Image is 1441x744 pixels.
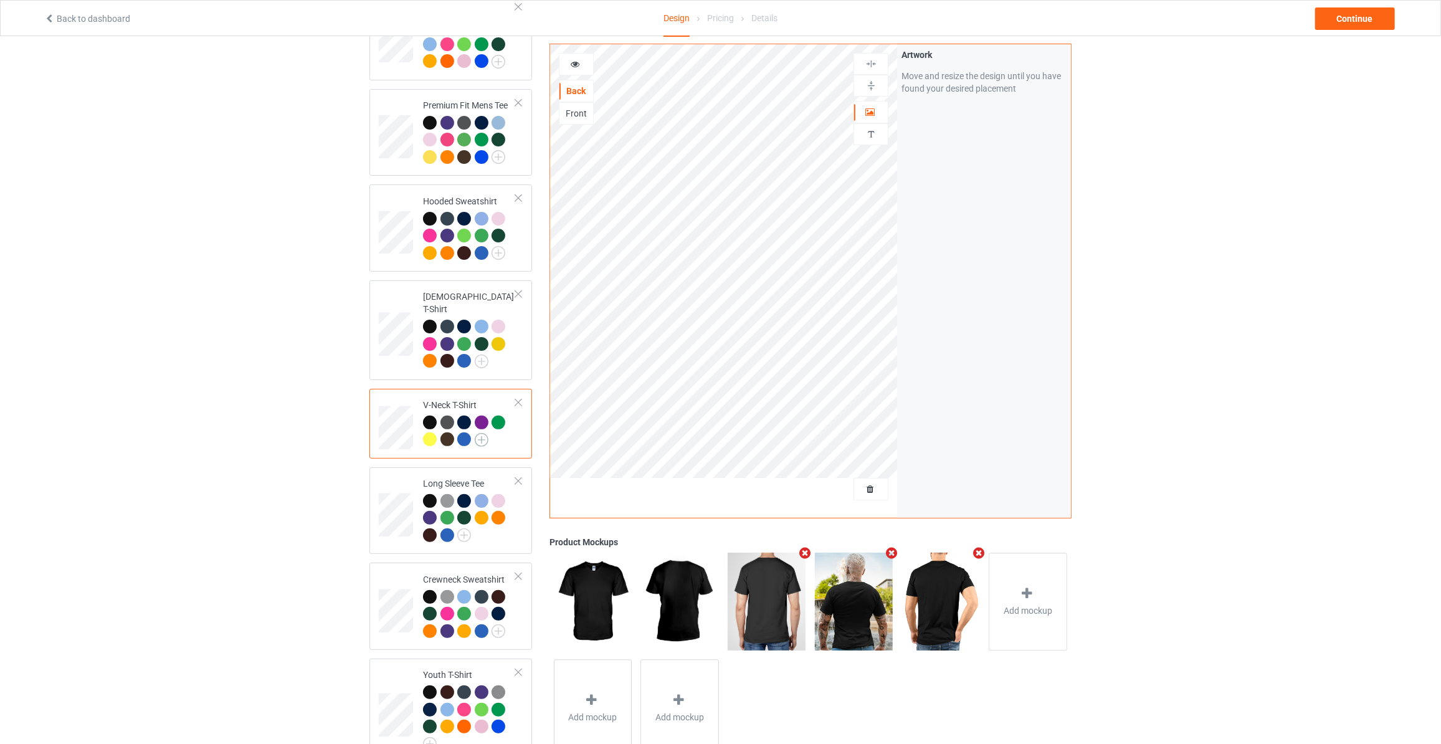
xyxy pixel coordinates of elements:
[492,150,505,164] img: svg+xml;base64,PD94bWwgdmVyc2lvbj0iMS4wIiBlbmNvZGluZz0iVVRGLTgiPz4KPHN2ZyB3aWR0aD0iMjJweCIgaGVpZ2...
[751,1,778,36] div: Details
[1004,604,1052,617] span: Add mockup
[369,563,532,650] div: Crewneck Sweatshirt
[559,85,593,97] div: Back
[369,280,532,380] div: [DEMOGRAPHIC_DATA] T-Shirt
[797,546,813,560] i: Remove mockup
[423,477,516,541] div: Long Sleeve Tee
[475,433,488,447] img: svg+xml;base64,PD94bWwgdmVyc2lvbj0iMS4wIiBlbmNvZGluZz0iVVRGLTgiPz4KPHN2ZyB3aWR0aD0iMjJweCIgaGVpZ2...
[475,355,488,368] img: svg+xml;base64,PD94bWwgdmVyc2lvbj0iMS4wIiBlbmNvZGluZz0iVVRGLTgiPz4KPHN2ZyB3aWR0aD0iMjJweCIgaGVpZ2...
[559,107,593,120] div: Front
[901,70,1067,95] div: Move and resize the design until you have found your desired placement
[423,99,516,163] div: Premium Fit Mens Tee
[492,246,505,260] img: svg+xml;base64,PD94bWwgdmVyc2lvbj0iMS4wIiBlbmNvZGluZz0iVVRGLTgiPz4KPHN2ZyB3aWR0aD0iMjJweCIgaGVpZ2...
[707,1,734,36] div: Pricing
[865,128,877,140] img: svg%3E%0A
[369,467,532,555] div: Long Sleeve Tee
[663,1,690,37] div: Design
[492,624,505,638] img: svg+xml;base64,PD94bWwgdmVyc2lvbj0iMS4wIiBlbmNvZGluZz0iVVRGLTgiPz4KPHN2ZyB3aWR0aD0iMjJweCIgaGVpZ2...
[901,49,1067,61] div: Artwork
[569,711,617,723] span: Add mockup
[423,195,516,259] div: Hooded Sweatshirt
[1315,7,1395,30] div: Continue
[655,711,704,723] span: Add mockup
[492,685,505,699] img: heather_texture.png
[554,553,632,650] img: regular.jpg
[369,184,532,272] div: Hooded Sweatshirt
[423,3,516,67] div: Classic T-Shirt
[902,553,980,650] img: regular.jpg
[369,89,532,176] div: Premium Fit Mens Tee
[865,58,877,70] img: svg%3E%0A
[44,14,130,24] a: Back to dashboard
[971,546,987,560] i: Remove mockup
[865,80,877,92] img: svg%3E%0A
[457,528,471,542] img: svg+xml;base64,PD94bWwgdmVyc2lvbj0iMS4wIiBlbmNvZGluZz0iVVRGLTgiPz4KPHN2ZyB3aWR0aD0iMjJweCIgaGVpZ2...
[640,553,718,650] img: regular.jpg
[728,553,806,650] img: regular.jpg
[989,553,1067,651] div: Add mockup
[423,573,516,637] div: Crewneck Sweatshirt
[884,546,900,560] i: Remove mockup
[492,55,505,69] img: svg+xml;base64,PD94bWwgdmVyc2lvbj0iMS4wIiBlbmNvZGluZz0iVVRGLTgiPz4KPHN2ZyB3aWR0aD0iMjJweCIgaGVpZ2...
[815,553,893,650] img: regular.jpg
[423,290,516,367] div: [DEMOGRAPHIC_DATA] T-Shirt
[423,399,516,446] div: V-Neck T-Shirt
[549,536,1072,548] div: Product Mockups
[369,389,532,459] div: V-Neck T-Shirt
